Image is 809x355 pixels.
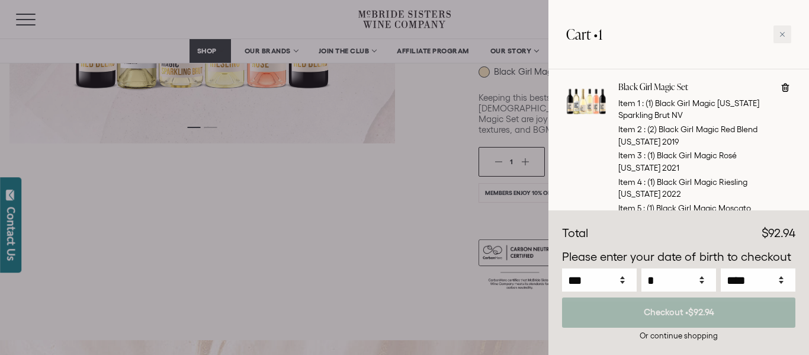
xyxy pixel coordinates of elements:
[644,151,646,160] span: :
[644,124,646,134] span: :
[566,111,606,124] a: Black Girl Magic Set
[618,81,771,93] a: Black Girl Magic Set
[618,98,759,120] span: (1) Black Girl Magic [US_STATE] Sparkling Brut NV
[562,330,795,341] div: Or continue shopping
[642,98,644,108] span: :
[566,18,602,51] h2: Cart •
[562,225,588,242] div: Total
[618,203,641,213] span: Item 5
[562,248,795,266] p: Please enter your date of birth to checkout
[618,177,747,199] span: (1) Black Girl Magic Riesling [US_STATE] 2022
[618,124,757,146] span: (2) Black Girl Magic Red Blend [US_STATE] 2019
[618,151,737,172] span: (1) Black Girl Magic Rosé [US_STATE] 2021
[643,203,645,213] span: :
[644,177,646,187] span: :
[618,124,642,134] span: Item 2
[618,177,642,187] span: Item 4
[618,151,642,160] span: Item 3
[762,226,795,239] span: $92.94
[598,24,602,44] span: 1
[618,203,751,237] span: (1) Black Girl Magic Moscato Frizzanté [US_STATE] [GEOGRAPHIC_DATA]
[618,98,640,108] span: Item 1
